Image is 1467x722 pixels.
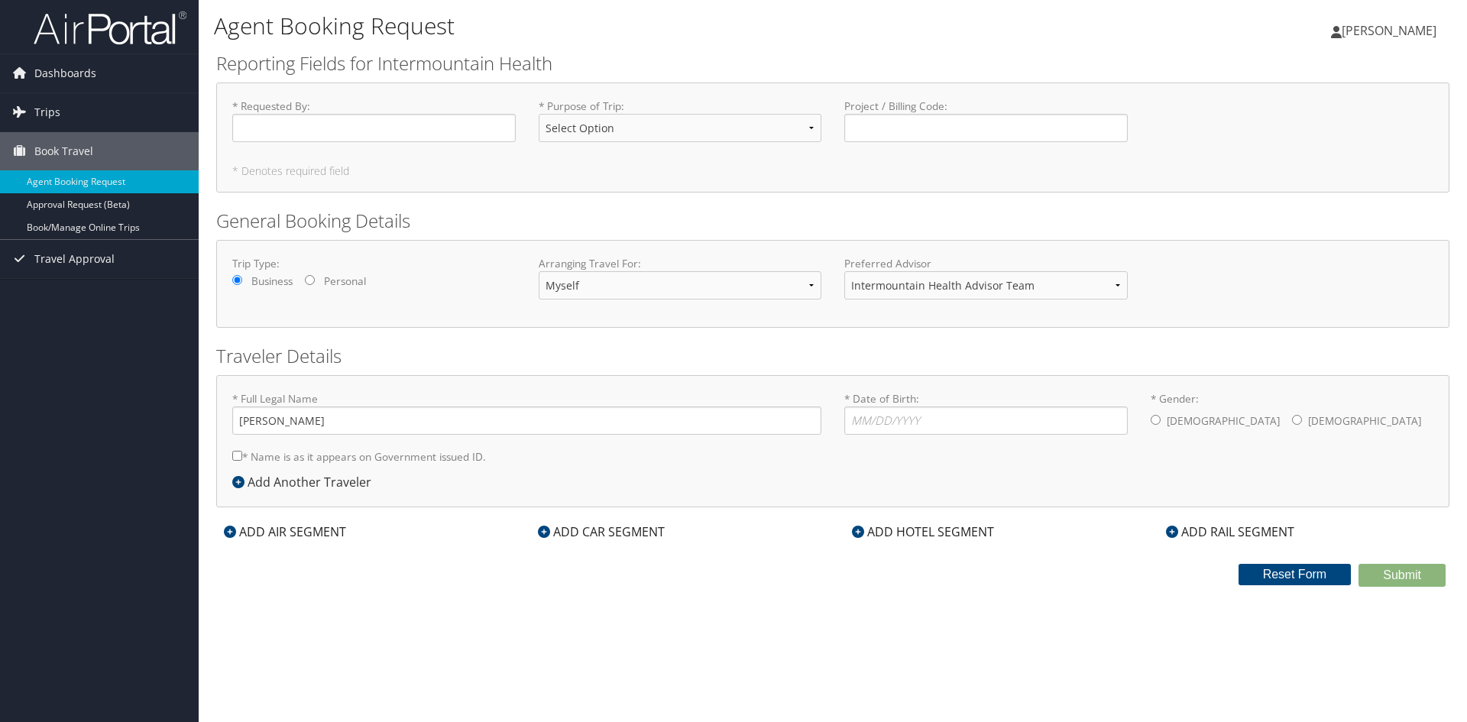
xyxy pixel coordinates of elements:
label: * Gender: [1151,391,1434,437]
label: Personal [324,274,366,289]
h2: Reporting Fields for Intermountain Health [216,50,1449,76]
label: Business [251,274,293,289]
label: * Name is as it appears on Government issued ID. [232,442,486,471]
div: Add Another Traveler [232,473,379,491]
label: Trip Type: [232,256,516,271]
h5: * Denotes required field [232,166,1433,176]
div: ADD RAIL SEGMENT [1158,523,1302,541]
span: [PERSON_NAME] [1342,22,1436,39]
input: * Gender:[DEMOGRAPHIC_DATA][DEMOGRAPHIC_DATA] [1292,415,1302,425]
label: * Purpose of Trip : [539,99,822,154]
label: * Requested By : [232,99,516,142]
button: Reset Form [1239,564,1352,585]
span: Book Travel [34,132,93,170]
span: Dashboards [34,54,96,92]
label: [DEMOGRAPHIC_DATA] [1308,406,1421,435]
input: * Gender:[DEMOGRAPHIC_DATA][DEMOGRAPHIC_DATA] [1151,415,1161,425]
h1: Agent Booking Request [214,10,1039,42]
img: airportal-logo.png [34,10,186,46]
input: Project / Billing Code: [844,114,1128,142]
label: Project / Billing Code : [844,99,1128,142]
label: [DEMOGRAPHIC_DATA] [1167,406,1280,435]
span: Trips [34,93,60,131]
div: ADD AIR SEGMENT [216,523,354,541]
div: ADD CAR SEGMENT [530,523,672,541]
h2: Traveler Details [216,343,1449,369]
h2: General Booking Details [216,208,1449,234]
span: Travel Approval [34,240,115,278]
input: * Name is as it appears on Government issued ID. [232,451,242,461]
label: Preferred Advisor [844,256,1128,271]
select: * Purpose of Trip: [539,114,822,142]
input: * Requested By: [232,114,516,142]
input: * Full Legal Name [232,406,821,435]
button: Submit [1359,564,1446,587]
label: Arranging Travel For: [539,256,822,271]
a: [PERSON_NAME] [1331,8,1452,53]
input: * Date of Birth: [844,406,1128,435]
div: ADD HOTEL SEGMENT [844,523,1002,541]
label: * Date of Birth: [844,391,1128,435]
label: * Full Legal Name [232,391,821,435]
